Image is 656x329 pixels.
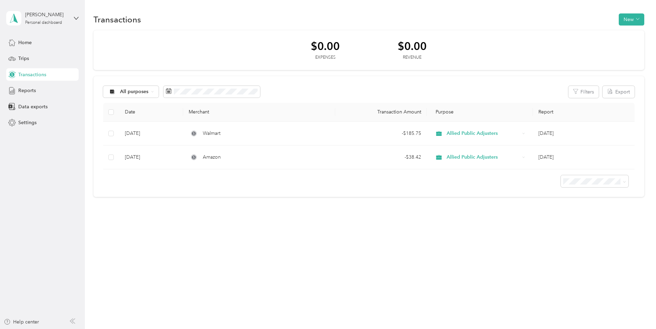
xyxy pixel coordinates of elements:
td: Sep 2025 [533,146,634,169]
div: - $185.75 [341,130,421,137]
div: $0.00 [398,40,427,52]
h1: Transactions [93,16,141,23]
th: Merchant [183,103,335,122]
button: New [619,13,644,26]
div: - $38.42 [341,153,421,161]
span: Trips [18,55,29,62]
button: Export [603,86,635,98]
span: Home [18,39,32,46]
span: All purposes [120,89,149,94]
span: Walmart [203,130,220,137]
button: Help center [4,318,39,326]
span: Transactions [18,71,46,78]
td: Sep 2025 [533,122,634,146]
span: Allied Public Adjusters [447,130,520,137]
div: [PERSON_NAME] [25,11,68,18]
span: Settings [18,119,37,126]
iframe: Everlance-gr Chat Button Frame [617,290,656,329]
span: Data exports [18,103,48,110]
div: Expenses [311,54,340,61]
th: Report [533,103,634,122]
th: Transaction Amount [335,103,427,122]
td: [DATE] [119,122,183,146]
div: Revenue [398,54,427,61]
td: [DATE] [119,146,183,169]
span: Amazon [203,153,221,161]
div: Personal dashboard [25,21,62,25]
span: Allied Public Adjusters [447,153,520,161]
span: Reports [18,87,36,94]
button: Filters [568,86,599,98]
th: Date [119,103,183,122]
div: $0.00 [311,40,340,52]
span: Purpose [432,109,454,115]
